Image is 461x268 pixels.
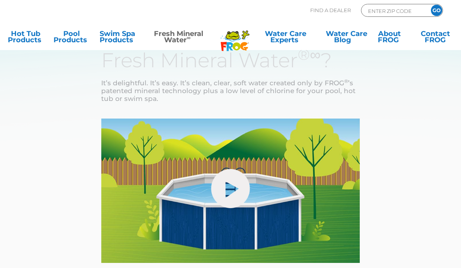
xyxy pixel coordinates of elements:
[54,31,89,46] a: PoolProducts
[101,79,359,103] p: It’s delightful. It’s easy. It’s clean, clear, soft water created only by FROG ’s patented minera...
[216,20,254,51] img: Frog Products Logo
[255,31,316,46] a: Water CareExperts
[326,31,361,46] a: Water CareBlog
[310,4,351,17] p: Find A Dealer
[344,78,348,84] sup: ®
[187,34,191,41] sup: ∞
[101,50,359,71] h3: Fresh Mineral Water ?
[298,45,320,64] sup: ®∞
[100,31,135,46] a: Swim SpaProducts
[372,31,407,46] a: AboutFROG
[8,31,43,46] a: Hot TubProducts
[101,119,359,263] img: fmw-main-video-cover
[418,31,453,46] a: ContactFROG
[431,5,442,16] input: GO
[145,31,212,46] a: Fresh MineralWater∞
